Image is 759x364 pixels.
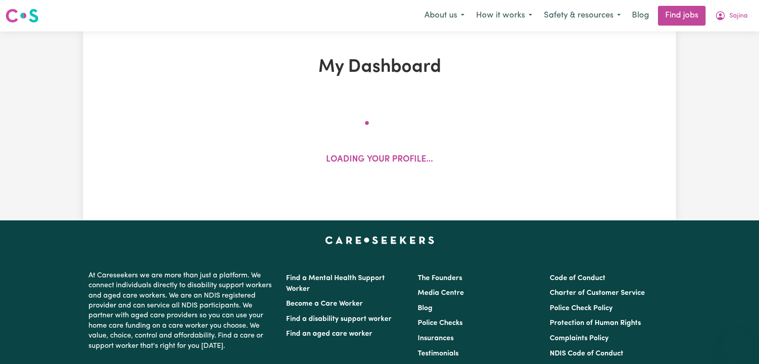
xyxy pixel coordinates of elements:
[286,330,372,338] a: Find an aged care worker
[418,289,464,297] a: Media Centre
[325,237,434,244] a: Careseekers home page
[418,320,463,327] a: Police Checks
[418,350,459,357] a: Testimonials
[538,6,627,25] button: Safety & resources
[658,6,706,26] a: Find jobs
[418,275,462,282] a: The Founders
[286,300,363,307] a: Become a Care Worker
[418,305,432,312] a: Blog
[5,5,39,26] a: Careseekers logo
[286,275,385,293] a: Find a Mental Health Support Worker
[723,328,752,357] iframe: Button to launch messaging window
[550,289,645,297] a: Charter of Customer Service
[550,305,613,312] a: Police Check Policy
[187,57,572,78] h1: My Dashboard
[729,11,748,21] span: Sajina
[709,6,754,25] button: My Account
[418,335,454,342] a: Insurances
[286,316,392,323] a: Find a disability support worker
[550,350,623,357] a: NDIS Code of Conduct
[419,6,470,25] button: About us
[550,320,641,327] a: Protection of Human Rights
[88,267,275,355] p: At Careseekers we are more than just a platform. We connect individuals directly to disability su...
[550,335,609,342] a: Complaints Policy
[627,6,654,26] a: Blog
[5,8,39,24] img: Careseekers logo
[470,6,538,25] button: How it works
[550,275,605,282] a: Code of Conduct
[326,153,433,167] p: Loading your profile...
